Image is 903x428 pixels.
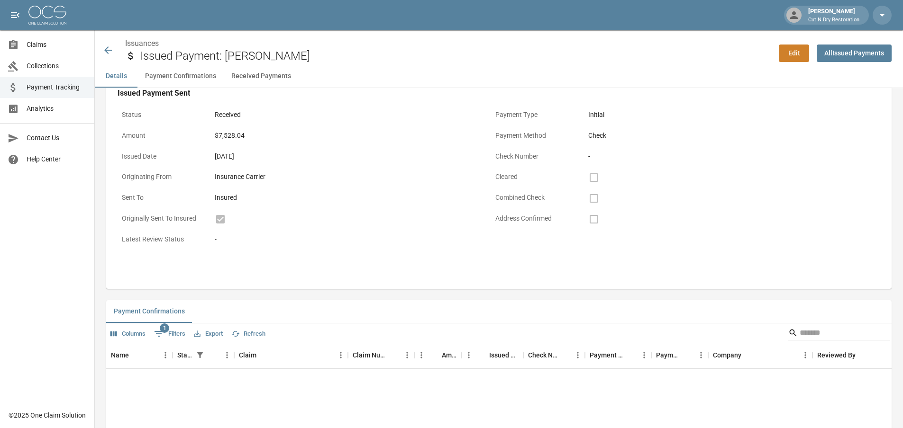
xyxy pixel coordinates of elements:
[224,65,299,88] button: Received Payments
[215,193,475,203] div: Insured
[588,152,849,161] div: -
[528,342,557,368] div: Check Number
[106,342,173,368] div: Name
[817,342,856,368] div: Reviewed By
[118,147,203,166] p: Issued Date
[118,168,203,186] p: Originating From
[476,348,489,362] button: Sort
[234,342,348,368] div: Claim
[27,104,87,114] span: Analytics
[215,234,475,244] div: -
[118,230,203,249] p: Latest Review Status
[129,348,142,362] button: Sort
[215,131,475,141] div: $7,528.04
[414,348,429,362] button: Menu
[491,147,576,166] p: Check Number
[118,126,203,145] p: Amount
[491,126,576,145] p: Payment Method
[229,327,268,341] button: Refresh
[788,325,890,342] div: Search
[118,209,203,228] p: Originally Sent To Insured
[429,348,442,362] button: Sort
[9,410,86,420] div: © 2025 One Claim Solution
[220,348,234,362] button: Menu
[713,342,741,368] div: Company
[557,348,571,362] button: Sort
[27,133,87,143] span: Contact Us
[173,342,234,368] div: Status
[239,342,256,368] div: Claim
[118,106,203,124] p: Status
[491,106,576,124] p: Payment Type
[177,342,193,368] div: Status
[215,172,475,182] div: Insurance Carrier
[137,65,224,88] button: Payment Confirmations
[27,40,87,50] span: Claims
[27,61,87,71] span: Collections
[856,348,869,362] button: Sort
[158,348,173,362] button: Menu
[489,342,519,368] div: Issued Date
[125,39,159,48] a: Issuances
[571,348,585,362] button: Menu
[95,65,137,88] button: Details
[6,6,25,25] button: open drawer
[111,342,129,368] div: Name
[637,348,651,362] button: Menu
[334,348,348,362] button: Menu
[681,348,694,362] button: Sort
[624,348,637,362] button: Sort
[590,342,624,368] div: Payment Method
[651,342,708,368] div: Payment Type
[353,342,387,368] div: Claim Number
[106,300,192,323] button: Payment Confirmations
[95,65,903,88] div: anchor tabs
[387,348,400,362] button: Sort
[588,131,849,141] div: Check
[215,110,475,120] div: Received
[27,82,87,92] span: Payment Tracking
[588,110,849,120] div: Initial
[491,188,576,207] p: Combined Check
[106,300,892,323] div: related-list tabs
[491,209,576,228] p: Address Confirmed
[400,348,414,362] button: Menu
[798,348,812,362] button: Menu
[192,327,225,341] button: Export
[256,348,270,362] button: Sort
[694,348,708,362] button: Menu
[348,342,414,368] div: Claim Number
[808,16,859,24] p: Cut N Dry Restoration
[160,323,169,333] span: 1
[442,342,457,368] div: Amount
[779,45,809,62] a: Edit
[462,348,476,362] button: Menu
[215,152,475,161] div: [DATE]
[125,38,771,49] nav: breadcrumb
[656,342,681,368] div: Payment Type
[152,326,188,341] button: Show filters
[462,342,523,368] div: Issued Date
[817,45,892,62] a: AllIssued Payments
[193,348,207,362] button: Show filters
[140,49,771,63] h2: Issued Payment: [PERSON_NAME]
[27,154,87,164] span: Help Center
[585,342,651,368] div: Payment Method
[118,89,853,98] h4: Issued Payment Sent
[491,168,576,186] p: Cleared
[207,348,220,362] button: Sort
[118,188,203,207] p: Sent To
[741,348,755,362] button: Sort
[108,327,148,341] button: Select columns
[804,7,863,24] div: [PERSON_NAME]
[193,348,207,362] div: 1 active filter
[523,342,585,368] div: Check Number
[414,342,462,368] div: Amount
[708,342,812,368] div: Company
[28,6,66,25] img: ocs-logo-white-transparent.png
